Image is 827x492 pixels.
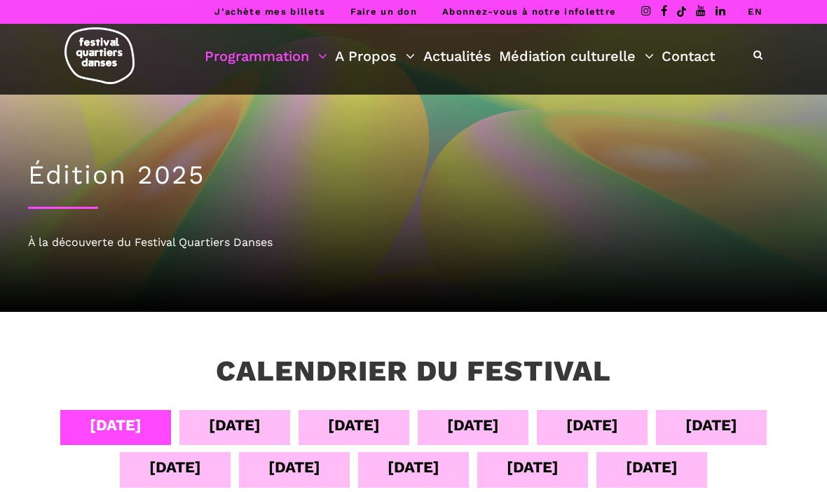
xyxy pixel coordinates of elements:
[216,354,611,389] h3: Calendrier du festival
[28,233,799,252] div: À la découverte du Festival Quartiers Danses
[28,160,799,191] h1: Édition 2025
[328,413,380,437] div: [DATE]
[149,455,201,479] div: [DATE]
[685,413,737,437] div: [DATE]
[350,6,417,17] a: Faire un don
[748,6,763,17] a: EN
[214,6,325,17] a: J’achète mes billets
[64,27,135,84] img: logo-fqd-med
[442,6,616,17] a: Abonnez-vous à notre infolettre
[205,44,327,68] a: Programmation
[566,413,618,437] div: [DATE]
[335,44,415,68] a: A Propos
[423,44,491,68] a: Actualités
[499,44,654,68] a: Médiation culturelle
[209,413,261,437] div: [DATE]
[268,455,320,479] div: [DATE]
[90,413,142,437] div: [DATE]
[507,455,559,479] div: [DATE]
[388,455,439,479] div: [DATE]
[447,413,499,437] div: [DATE]
[626,455,678,479] div: [DATE]
[662,44,715,68] a: Contact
